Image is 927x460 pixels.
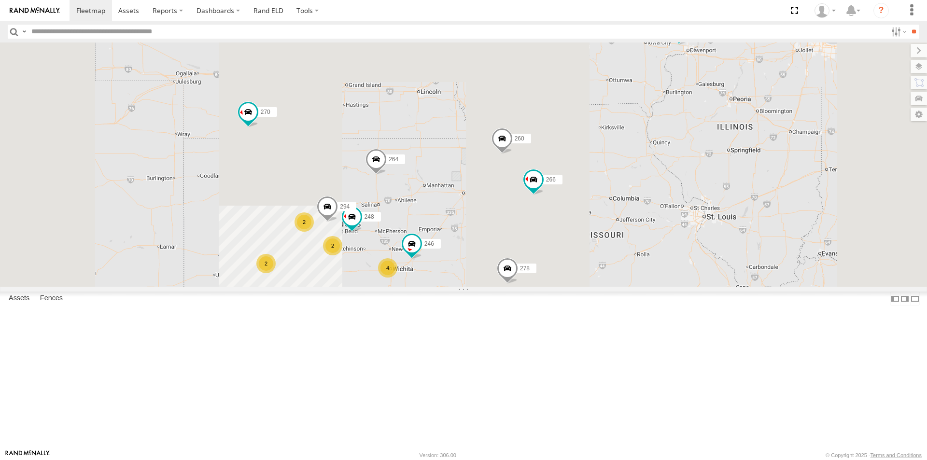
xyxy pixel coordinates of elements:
div: 4 [378,258,397,278]
div: Mary Lewis [811,3,839,18]
label: Fences [35,292,68,306]
label: Dock Summary Table to the Left [890,292,900,306]
div: © Copyright 2025 - [826,452,922,458]
div: 2 [295,212,314,232]
span: 248 [365,213,374,220]
span: 270 [261,109,270,115]
div: 2 [323,236,342,255]
img: rand-logo.svg [10,7,60,14]
div: Version: 306.00 [420,452,456,458]
label: Dock Summary Table to the Right [900,292,910,306]
label: Hide Summary Table [910,292,920,306]
span: 260 [515,135,524,142]
span: 278 [520,265,530,272]
a: Terms and Conditions [871,452,922,458]
span: 246 [424,240,434,247]
label: Map Settings [911,108,927,121]
label: Search Filter Options [887,25,908,39]
i: ? [873,3,889,18]
span: 264 [389,156,398,163]
a: Visit our Website [5,450,50,460]
label: Assets [4,292,34,306]
span: 294 [340,203,350,210]
div: 2 [256,254,276,273]
span: 266 [546,176,556,183]
label: Search Query [20,25,28,39]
